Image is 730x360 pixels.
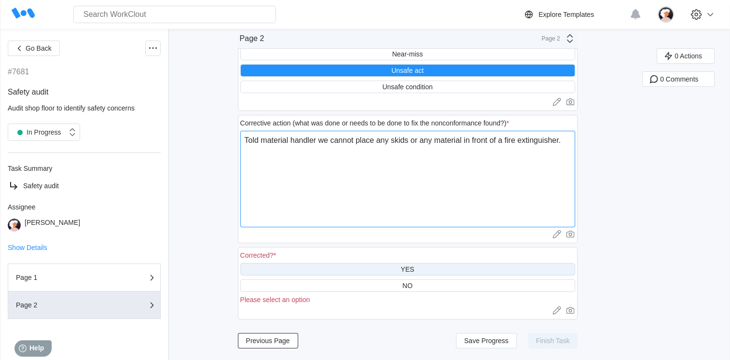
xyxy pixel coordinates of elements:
span: Safety audit [23,182,59,190]
button: Page 2 [8,291,161,319]
a: Explore Templates [523,9,625,20]
div: Page 2 [240,34,264,43]
div: Unsafe condition [382,83,432,91]
div: Task Summary [8,165,161,172]
span: Safety audit [8,88,49,96]
button: 0 Actions [657,48,715,64]
input: Search WorkClout [73,6,276,23]
div: In Progress [13,125,61,139]
div: #7681 [8,68,29,76]
button: Go Back [8,41,60,56]
div: Near-miss [392,50,423,58]
img: user-4.png [658,6,674,23]
button: 0 Comments [642,71,715,87]
span: Previous Page [246,337,290,344]
div: Assignee [8,203,161,211]
span: 0 Comments [660,76,698,83]
div: Audit shop floor to identify safety concerns [8,104,161,112]
a: Safety audit [8,180,161,192]
div: Please select an option [240,296,575,304]
div: Page 2 [16,302,112,308]
button: Save Progress [456,333,517,348]
div: YES [400,265,414,273]
div: Explore Templates [538,11,594,18]
span: Finish Task [536,337,570,344]
button: Show Details [8,244,47,251]
span: Save Progress [464,337,509,344]
div: Page 1 [16,274,112,281]
span: 0 Actions [675,53,702,59]
div: Corrective action (what was done or needs to be done to fix the nonconformance found?) [240,119,509,127]
div: Unsafe act [391,67,424,74]
span: Go Back [26,45,52,52]
button: Previous Page [238,333,298,348]
div: Corrected? [240,251,276,259]
textarea: Told material handler we cannot place any skids or any material in front of a fire extinguisher. [240,131,575,227]
div: [PERSON_NAME] [25,219,80,232]
div: NO [402,282,413,290]
img: user-4.png [8,219,21,232]
div: Page 2 [536,35,560,42]
button: Finish Task [528,333,578,348]
button: Page 1 [8,263,161,291]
